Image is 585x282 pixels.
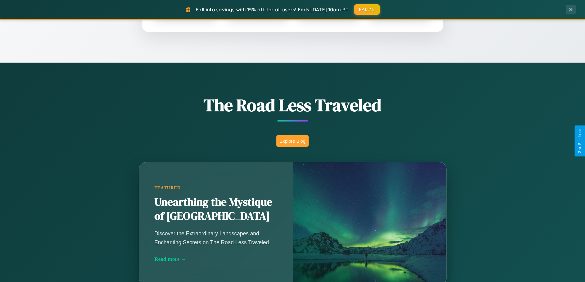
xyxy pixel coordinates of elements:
span: Fall into savings with 15% off for all users! Ends [DATE] 10am PT. [196,6,349,13]
p: Discover the Extraordinary Landscapes and Enchanting Secrets on The Road Less Traveled. [154,229,277,246]
h1: The Road Less Traveled [108,93,477,117]
div: Read more → [154,256,277,262]
div: Give Feedback [578,129,582,153]
div: Featured [154,185,277,191]
h2: Unearthing the Mystique of [GEOGRAPHIC_DATA] [154,195,277,223]
button: FALL15 [354,4,380,15]
button: Explore Blog [276,135,309,147]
